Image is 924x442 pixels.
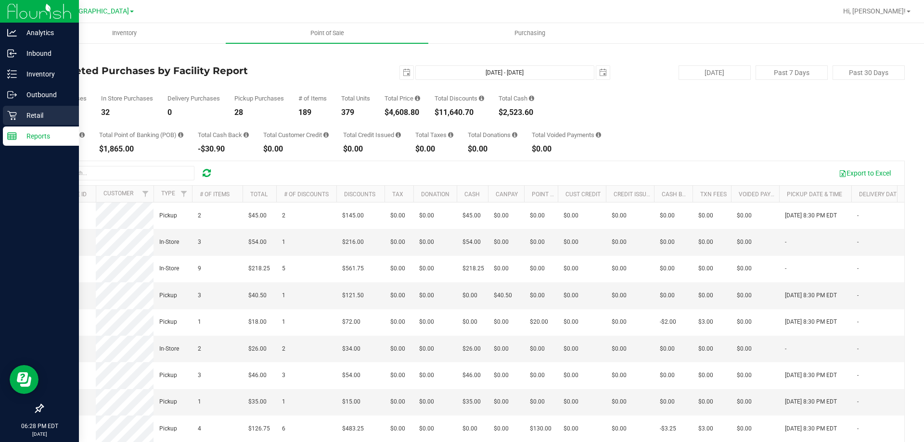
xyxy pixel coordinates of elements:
span: 1 [282,238,285,247]
inline-svg: Outbound [7,90,17,100]
span: 2 [282,211,285,220]
span: 9 [198,264,201,273]
span: In-Store [159,344,179,354]
span: $0.00 [737,424,752,433]
span: 5 [282,264,285,273]
span: [GEOGRAPHIC_DATA] [63,7,129,15]
span: $218.25 [462,264,484,273]
span: - [857,291,859,300]
a: Point of Sale [226,23,428,43]
span: Purchasing [501,29,558,38]
span: 3 [198,291,201,300]
span: 4 [198,424,201,433]
span: $0.00 [530,397,545,406]
span: $0.00 [419,238,434,247]
div: $0.00 [343,145,401,153]
span: $0.00 [737,397,752,406]
div: -$30.90 [198,145,249,153]
span: $0.00 [564,371,578,380]
span: $0.00 [737,264,752,273]
span: $0.00 [612,371,627,380]
div: Delivery Purchases [167,95,220,101]
span: - [857,397,859,406]
span: $0.00 [494,397,509,406]
span: [DATE] 8:30 PM EDT [785,291,837,300]
span: Pickup [159,211,177,220]
div: $1,865.00 [99,145,183,153]
span: $0.00 [530,291,545,300]
span: $15.00 [342,397,360,406]
span: $0.00 [612,397,627,406]
span: $0.00 [660,238,675,247]
span: $0.00 [462,317,477,327]
i: Sum of all round-up-to-next-dollar total price adjustments for all purchases in the date range. [512,132,517,138]
div: Total Customer Credit [263,132,329,138]
div: $0.00 [415,145,453,153]
i: Sum of the discount values applied to the all purchases in the date range. [479,95,484,101]
span: 2 [198,344,201,354]
a: Txn Fees [700,191,727,198]
a: Type [161,190,175,197]
span: $0.00 [698,238,713,247]
span: $0.00 [530,211,545,220]
span: $0.00 [660,211,675,220]
span: - [857,344,859,354]
span: $0.00 [564,211,578,220]
span: $0.00 [737,317,752,327]
span: $45.00 [462,211,481,220]
span: 1 [282,317,285,327]
p: Inbound [17,48,75,59]
span: $0.00 [390,264,405,273]
h4: Completed Purchases by Facility Report [42,65,330,76]
span: $0.00 [390,238,405,247]
div: Total Cash [499,95,534,101]
i: Sum of the successful, non-voided point-of-banking payment transactions, both via payment termina... [178,132,183,138]
a: Tax [392,191,403,198]
div: Total Point of Banking (POB) [99,132,183,138]
span: $54.00 [342,371,360,380]
span: [DATE] 8:30 PM EDT [785,317,837,327]
span: $126.75 [248,424,270,433]
div: 0 [167,109,220,116]
span: $0.00 [698,397,713,406]
span: $20.00 [530,317,548,327]
span: $0.00 [737,238,752,247]
span: $0.00 [564,264,578,273]
div: Total Units [341,95,370,101]
span: $3.00 [698,317,713,327]
span: $0.00 [737,344,752,354]
a: # of Items [200,191,230,198]
span: $0.00 [564,344,578,354]
div: In Store Purchases [101,95,153,101]
span: $0.00 [564,238,578,247]
span: $0.00 [494,238,509,247]
span: $0.00 [390,291,405,300]
span: 1 [198,317,201,327]
span: $0.00 [419,424,434,433]
span: $0.00 [737,211,752,220]
span: $46.00 [248,371,267,380]
span: - [857,317,859,327]
a: Delivery Date [859,191,900,198]
span: 2 [282,344,285,354]
i: Sum of all account credit issued for all refunds from returned purchases in the date range. [396,132,401,138]
span: $0.00 [612,317,627,327]
iframe: Resource center [10,365,38,394]
div: $11,640.70 [435,109,484,116]
span: - [857,264,859,273]
a: Voided Payment [739,191,786,198]
span: [DATE] 8:30 PM EDT [785,397,837,406]
span: [DATE] 8:30 PM EDT [785,211,837,220]
span: $46.00 [462,371,481,380]
span: $0.00 [698,264,713,273]
p: Retail [17,110,75,121]
span: $0.00 [390,424,405,433]
span: 3 [198,238,201,247]
a: Purchasing [428,23,631,43]
span: Pickup [159,424,177,433]
a: CanPay [496,191,518,198]
a: Cash [464,191,480,198]
span: - [857,371,859,380]
span: Pickup [159,397,177,406]
span: $34.00 [342,344,360,354]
